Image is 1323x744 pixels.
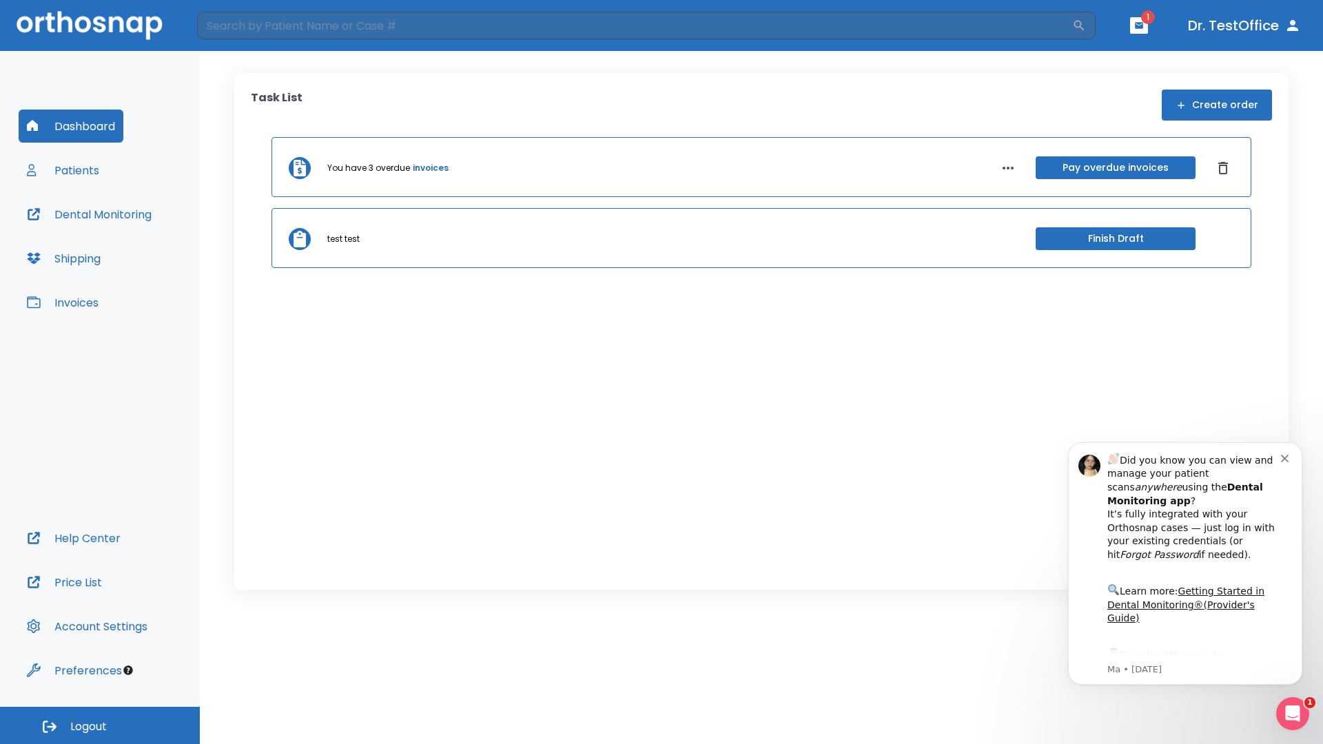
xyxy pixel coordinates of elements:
[122,664,134,676] div: Tooltip anchor
[19,654,130,687] button: Preferences
[1036,227,1196,250] button: Finish Draft
[19,198,160,231] button: Dental Monitoring
[19,110,123,143] button: Dashboard
[197,12,1072,39] input: Search by Patient Name or Case #
[1182,13,1306,38] button: Dr. TestOffice
[327,162,410,174] p: You have 3 overdue
[19,286,107,319] button: Invoices
[1036,156,1196,179] button: Pay overdue invoices
[1047,422,1323,707] iframe: Intercom notifications message
[1141,10,1155,24] span: 1
[1276,697,1309,730] iframe: Intercom live chat
[234,30,245,41] button: Dismiss notification
[1304,697,1315,708] span: 1
[413,162,449,174] a: invoices
[19,154,107,187] button: Patients
[19,242,109,275] button: Shipping
[327,233,360,245] p: test test
[60,228,183,253] a: App Store
[1162,90,1272,121] button: Create order
[251,90,302,121] p: Task List
[19,566,110,599] button: Price List
[70,719,107,734] span: Logout
[19,521,129,555] button: Help Center
[60,225,234,295] div: Download the app: | ​ Let us know if you need help getting started!
[19,610,156,643] button: Account Settings
[1212,157,1234,179] button: Dismiss
[60,242,234,254] p: Message from Ma, sent 2w ago
[17,11,163,39] img: Orthosnap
